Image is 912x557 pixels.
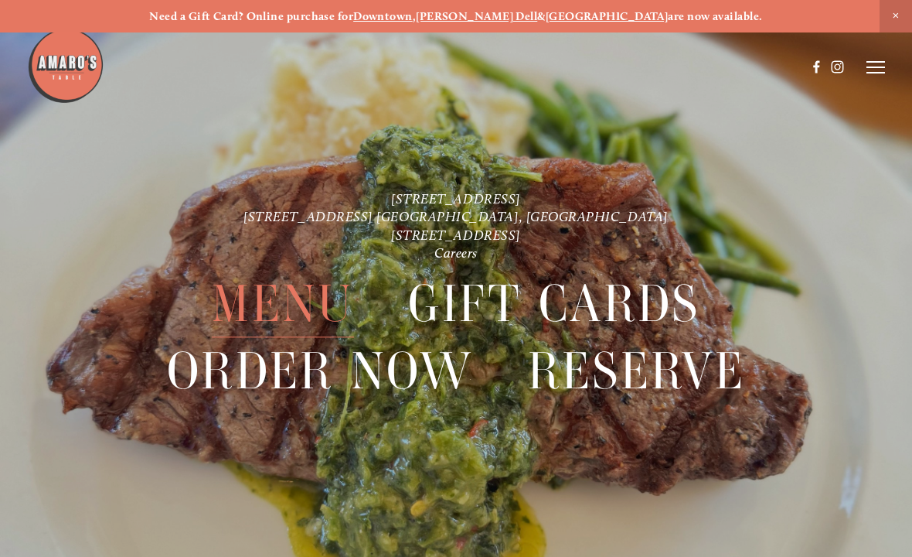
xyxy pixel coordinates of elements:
[434,245,478,261] a: Careers
[353,9,413,23] a: Downtown
[391,190,521,207] a: [STREET_ADDRESS]
[167,338,473,404] a: Order Now
[528,338,745,404] a: Reserve
[416,9,537,23] a: [PERSON_NAME] Dell
[391,227,521,243] a: [STREET_ADDRESS]
[408,272,699,337] a: Gift Cards
[546,9,669,23] a: [GEOGRAPHIC_DATA]
[212,272,353,338] span: Menu
[537,9,545,23] strong: &
[27,27,104,104] img: Amaro's Table
[149,9,353,23] strong: Need a Gift Card? Online purchase for
[413,9,416,23] strong: ,
[212,272,353,337] a: Menu
[668,9,762,23] strong: are now available.
[243,209,669,225] a: [STREET_ADDRESS] [GEOGRAPHIC_DATA], [GEOGRAPHIC_DATA]
[408,272,699,338] span: Gift Cards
